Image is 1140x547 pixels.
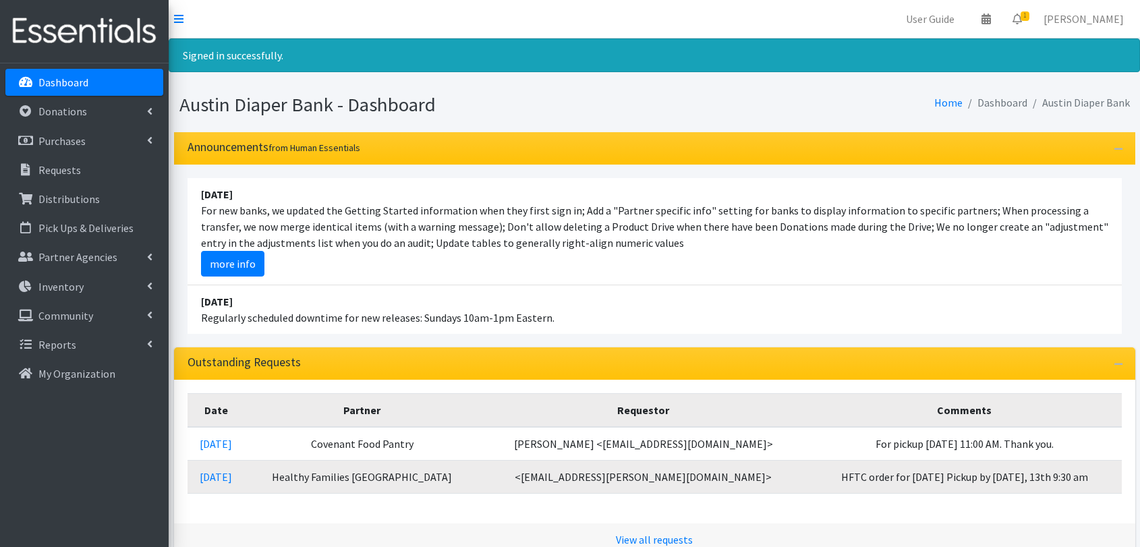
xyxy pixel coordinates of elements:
[5,273,163,300] a: Inventory
[169,38,1140,72] div: Signed in successfully.
[616,533,693,546] a: View all requests
[5,185,163,212] a: Distributions
[895,5,965,32] a: User Guide
[38,192,100,206] p: Distributions
[38,309,93,322] p: Community
[5,69,163,96] a: Dashboard
[5,9,163,54] img: HumanEssentials
[38,367,115,380] p: My Organization
[5,243,163,270] a: Partner Agencies
[5,302,163,329] a: Community
[38,134,86,148] p: Purchases
[38,338,76,351] p: Reports
[38,280,84,293] p: Inventory
[1021,11,1029,21] span: 1
[268,142,360,154] small: from Human Essentials
[245,393,479,427] th: Partner
[1033,5,1135,32] a: [PERSON_NAME]
[38,105,87,118] p: Donations
[5,214,163,241] a: Pick Ups & Deliveries
[38,221,134,235] p: Pick Ups & Deliveries
[188,285,1122,334] li: Regularly scheduled downtime for new releases: Sundays 10am-1pm Eastern.
[245,427,479,461] td: Covenant Food Pantry
[480,427,808,461] td: [PERSON_NAME] <[EMAIL_ADDRESS][DOMAIN_NAME]>
[807,393,1121,427] th: Comments
[5,98,163,125] a: Donations
[188,140,360,154] h3: Announcements
[5,127,163,154] a: Purchases
[200,437,232,451] a: [DATE]
[200,470,232,484] a: [DATE]
[188,178,1122,285] li: For new banks, we updated the Getting Started information when they first sign in; Add a "Partner...
[38,250,117,264] p: Partner Agencies
[5,360,163,387] a: My Organization
[245,460,479,493] td: Healthy Families [GEOGRAPHIC_DATA]
[5,156,163,183] a: Requests
[807,460,1121,493] td: HFTC order for [DATE] Pickup by [DATE], 13th 9:30 am
[201,295,233,308] strong: [DATE]
[480,393,808,427] th: Requestor
[179,93,650,117] h1: Austin Diaper Bank - Dashboard
[480,460,808,493] td: <[EMAIL_ADDRESS][PERSON_NAME][DOMAIN_NAME]>
[5,331,163,358] a: Reports
[963,93,1027,113] li: Dashboard
[934,96,963,109] a: Home
[1002,5,1033,32] a: 1
[188,355,301,370] h3: Outstanding Requests
[38,76,88,89] p: Dashboard
[1027,93,1130,113] li: Austin Diaper Bank
[201,188,233,201] strong: [DATE]
[807,427,1121,461] td: For pickup [DATE] 11:00 AM. Thank you.
[201,251,264,277] a: more info
[38,163,81,177] p: Requests
[188,393,246,427] th: Date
